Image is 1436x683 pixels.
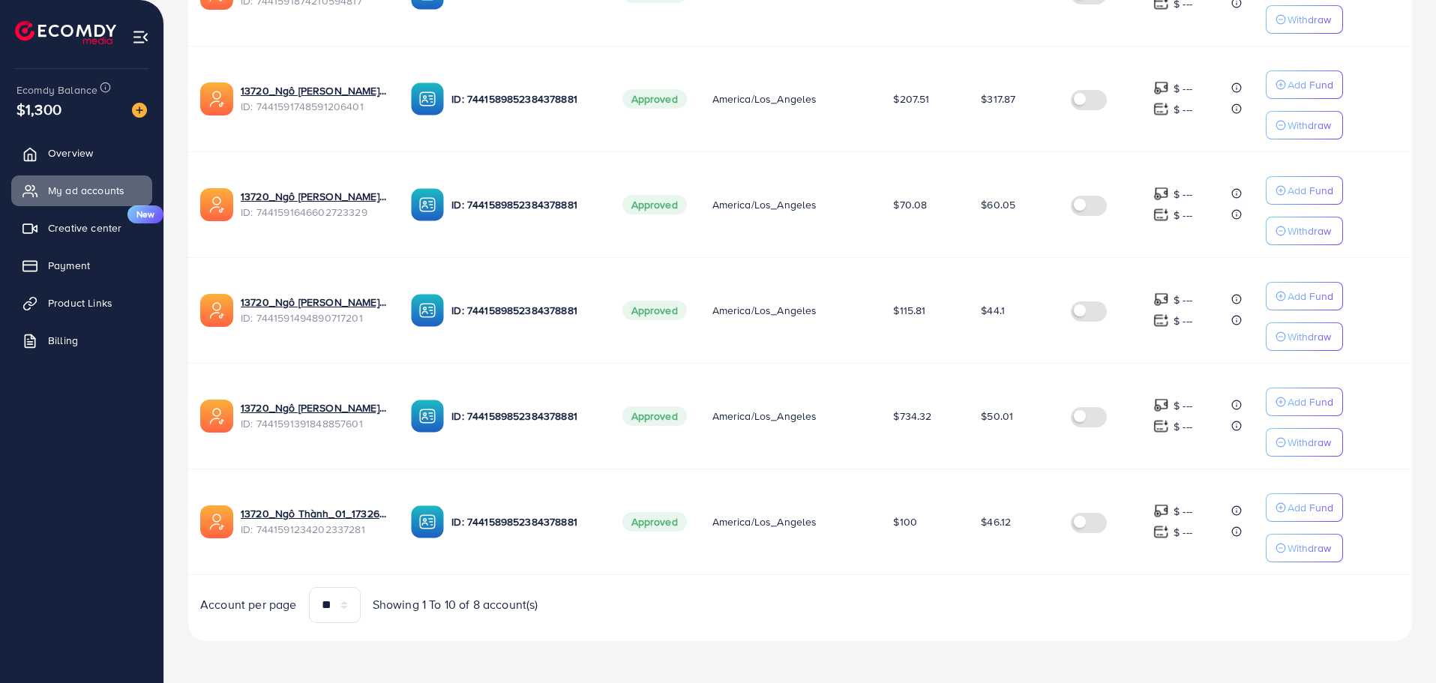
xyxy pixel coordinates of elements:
[48,183,124,198] span: My ad accounts
[1288,76,1333,94] p: Add Fund
[411,188,444,221] img: ic-ba-acc.ded83a64.svg
[241,189,387,204] a: 13720_Ngô [PERSON_NAME] _04_1732630579207
[1288,499,1333,517] p: Add Fund
[622,512,687,532] span: Approved
[1288,393,1333,411] p: Add Fund
[11,213,152,243] a: Creative centerNew
[1266,322,1343,351] button: Withdraw
[1266,388,1343,416] button: Add Fund
[241,400,387,431] div: <span class='underline'>13720_Ngô Thành _02_1732630523463</span></br>7441591391848857601
[1174,523,1192,541] p: $ ---
[712,303,817,318] span: America/Los_Angeles
[451,196,598,214] p: ID: 7441589852384378881
[127,205,163,223] span: New
[200,82,233,115] img: ic-ads-acc.e4c84228.svg
[1153,313,1169,328] img: top-up amount
[241,400,387,415] a: 13720_Ngô [PERSON_NAME] _02_1732630523463
[1266,111,1343,139] button: Withdraw
[1288,116,1331,134] p: Withdraw
[1266,282,1343,310] button: Add Fund
[411,294,444,327] img: ic-ba-acc.ded83a64.svg
[1288,328,1331,346] p: Withdraw
[1266,493,1343,522] button: Add Fund
[241,506,387,521] a: 13720_Ngô Thành_01_1732630486593
[16,82,97,97] span: Ecomdy Balance
[16,98,61,120] span: $1,300
[981,514,1011,529] span: $46.12
[893,91,929,106] span: $207.51
[48,258,90,273] span: Payment
[200,294,233,327] img: ic-ads-acc.e4c84228.svg
[893,514,917,529] span: $100
[1266,5,1343,34] button: Withdraw
[981,197,1015,212] span: $60.05
[1153,418,1169,434] img: top-up amount
[1153,524,1169,540] img: top-up amount
[241,83,387,114] div: <span class='underline'>13720_Ngô Thành _05_1732630602998</span></br>7441591748591206401
[11,250,152,280] a: Payment
[132,103,147,118] img: image
[241,83,387,98] a: 13720_Ngô [PERSON_NAME] _05_1732630602998
[1288,433,1331,451] p: Withdraw
[712,409,817,424] span: America/Los_Angeles
[200,596,297,613] span: Account per page
[1266,176,1343,205] button: Add Fund
[622,89,687,109] span: Approved
[1288,10,1331,28] p: Withdraw
[1266,534,1343,562] button: Withdraw
[1174,100,1192,118] p: $ ---
[1174,312,1192,330] p: $ ---
[241,189,387,220] div: <span class='underline'>13720_Ngô Thành _04_1732630579207</span></br>7441591646602723329
[1174,502,1192,520] p: $ ---
[981,91,1015,106] span: $317.87
[1153,292,1169,307] img: top-up amount
[451,513,598,531] p: ID: 7441589852384378881
[200,400,233,433] img: ic-ads-acc.e4c84228.svg
[1174,185,1192,203] p: $ ---
[1266,217,1343,245] button: Withdraw
[11,175,152,205] a: My ad accounts
[373,596,538,613] span: Showing 1 To 10 of 8 account(s)
[241,205,387,220] span: ID: 7441591646602723329
[893,197,927,212] span: $70.08
[48,220,121,235] span: Creative center
[15,21,116,44] img: logo
[622,301,687,320] span: Approved
[200,188,233,221] img: ic-ads-acc.e4c84228.svg
[241,295,387,310] a: 13720_Ngô [PERSON_NAME] _03_1732630551077
[622,195,687,214] span: Approved
[712,91,817,106] span: America/Los_Angeles
[241,506,387,537] div: <span class='underline'>13720_Ngô Thành_01_1732630486593</span></br>7441591234202337281
[411,82,444,115] img: ic-ba-acc.ded83a64.svg
[712,197,817,212] span: America/Los_Angeles
[1288,222,1331,240] p: Withdraw
[893,303,925,318] span: $115.81
[1174,206,1192,224] p: $ ---
[11,288,152,318] a: Product Links
[1153,397,1169,413] img: top-up amount
[1372,616,1425,672] iframe: Chat
[241,295,387,325] div: <span class='underline'>13720_Ngô Thành _03_1732630551077</span></br>7441591494890717201
[1174,79,1192,97] p: $ ---
[1288,539,1331,557] p: Withdraw
[981,409,1013,424] span: $50.01
[981,303,1005,318] span: $44.1
[1153,186,1169,202] img: top-up amount
[48,145,93,160] span: Overview
[1288,287,1333,305] p: Add Fund
[1153,503,1169,519] img: top-up amount
[1266,428,1343,457] button: Withdraw
[1174,418,1192,436] p: $ ---
[241,310,387,325] span: ID: 7441591494890717201
[241,99,387,114] span: ID: 7441591748591206401
[48,295,112,310] span: Product Links
[11,138,152,168] a: Overview
[451,301,598,319] p: ID: 7441589852384378881
[1153,80,1169,96] img: top-up amount
[132,28,149,46] img: menu
[1153,207,1169,223] img: top-up amount
[1153,101,1169,117] img: top-up amount
[1174,291,1192,309] p: $ ---
[1288,181,1333,199] p: Add Fund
